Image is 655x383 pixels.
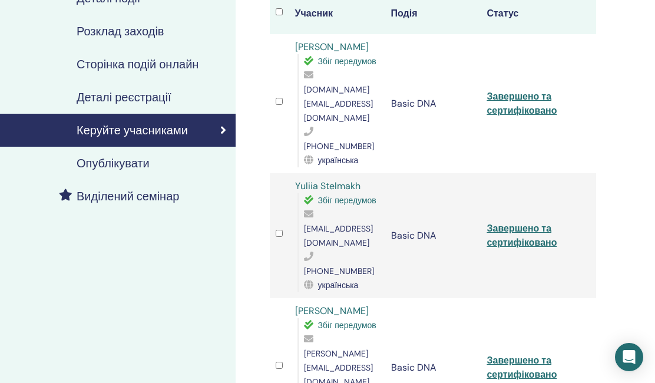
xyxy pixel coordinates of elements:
[318,155,359,166] span: українська
[615,343,643,371] div: Open Intercom Messenger
[77,24,164,38] h4: Розклад заходів
[295,41,369,53] a: [PERSON_NAME]
[304,84,373,123] span: [DOMAIN_NAME][EMAIL_ADDRESS][DOMAIN_NAME]
[304,266,374,276] span: [PHONE_NUMBER]
[385,173,481,298] td: Basic DNA
[304,141,374,151] span: [PHONE_NUMBER]
[487,354,557,381] a: Завершено та сертифіковано
[318,195,376,206] span: Збіг передумов
[318,56,376,67] span: Збіг передумов
[77,90,171,104] h4: Деталі реєстрації
[487,90,557,117] a: Завершено та сертифіковано
[77,156,150,170] h4: Опублікувати
[77,189,179,203] h4: Виділений семінар
[295,180,360,192] a: Yuliia Stelmakh
[318,280,359,290] span: українська
[77,57,199,71] h4: Сторінка подій онлайн
[295,305,369,317] a: [PERSON_NAME]
[304,223,373,248] span: [EMAIL_ADDRESS][DOMAIN_NAME]
[385,34,481,173] td: Basic DNA
[318,320,376,331] span: Збіг передумов
[77,123,188,137] h4: Керуйте учасниками
[487,222,557,249] a: Завершено та сертифіковано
